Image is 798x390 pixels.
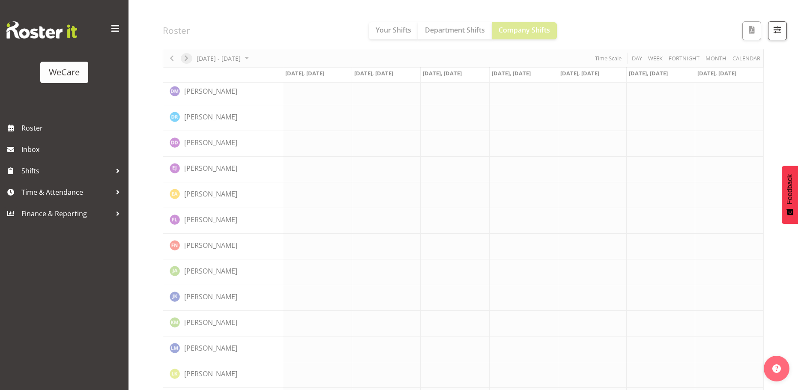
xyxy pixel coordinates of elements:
button: Filter Shifts [768,21,787,40]
span: Feedback [786,174,794,204]
span: Time & Attendance [21,186,111,199]
img: help-xxl-2.png [772,364,781,373]
span: Shifts [21,164,111,177]
div: WeCare [49,66,80,79]
span: Inbox [21,143,124,156]
img: Rosterit website logo [6,21,77,39]
button: Feedback - Show survey [782,166,798,224]
span: Finance & Reporting [21,207,111,220]
span: Roster [21,122,124,134]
